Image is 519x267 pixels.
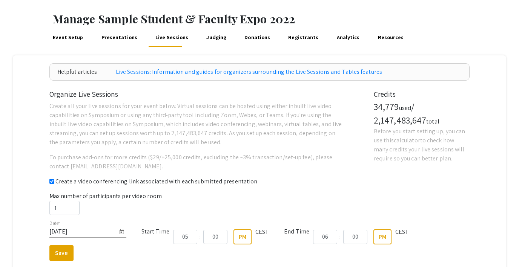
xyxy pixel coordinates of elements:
[374,90,470,99] h2: Credits
[284,227,309,236] label: End Time
[255,227,269,235] span: CEST
[426,117,439,125] span: total
[374,100,470,127] p: 34,779 / 2,147,483,647
[203,230,227,244] input: Minutes
[49,192,470,215] div: Max number of participants per video room
[233,229,252,244] button: PM
[205,29,228,47] a: Judging
[337,232,343,241] div: :
[53,12,519,26] h1: Manage Sample Student & Faculty Expo 2022
[117,227,126,236] button: Open calendar
[399,104,411,112] span: used
[343,230,367,244] input: Minutes
[243,29,272,47] a: Donations
[154,29,190,47] a: Live Sessions
[197,232,203,241] div: :
[49,177,470,261] form: Create a video conferencing link associated with each submitted presentation
[373,229,392,244] button: PM
[52,29,84,47] a: Event Setup
[141,227,169,236] label: Start Time
[49,153,344,171] p: To purchase add-ons for more credits ($29/+25,000 credits, excluding the ~3% transaction/set-up f...
[374,127,470,163] p: Before you start setting up, you can use this to check how many credits your live sessions will r...
[6,233,32,261] iframe: Chat
[116,67,382,76] a: Live Sessions: Information and guides for organizers surrounding the Live Sessions and Tables fea...
[335,29,361,47] a: Analytics
[394,136,420,144] span: calculator
[100,29,138,47] a: Presentations
[395,227,409,235] span: CEST
[376,29,405,47] a: Resources
[57,67,108,76] div: Helpful articles
[49,90,344,99] h2: Organize Live Sessions
[313,230,337,244] input: Hours
[49,102,344,147] p: Create all your live sessions for your event below. Virtual sessions can be hosted using either i...
[173,230,197,244] input: Hours
[49,245,74,261] button: Save
[287,29,320,47] a: Registrants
